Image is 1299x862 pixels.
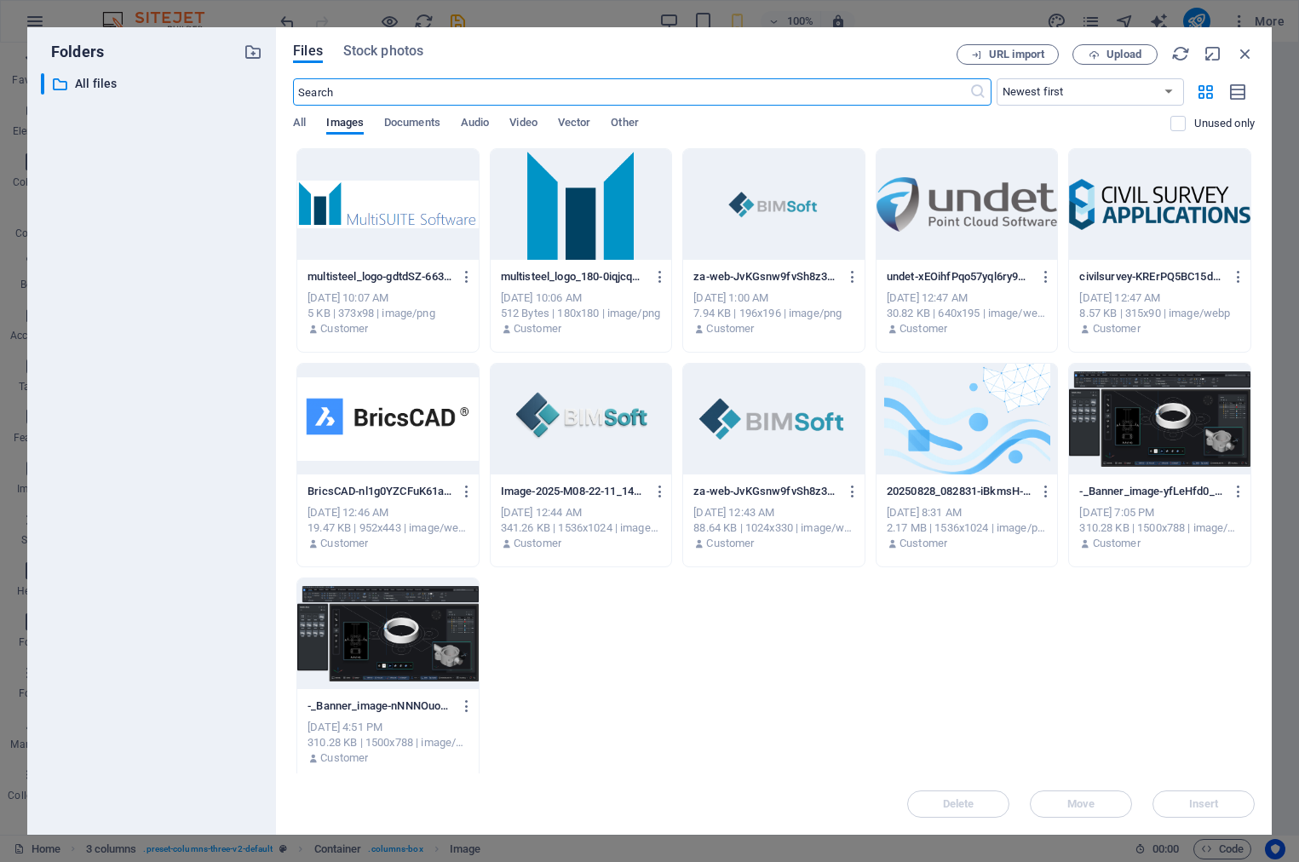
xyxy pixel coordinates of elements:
div: 341.26 KB | 1536x1024 | image/webp [501,520,662,536]
div: [DATE] 10:06 AM [501,290,662,306]
i: Close [1236,44,1255,63]
p: Customer [1093,321,1141,336]
p: Customer [320,536,368,551]
div: 8.57 KB | 315x90 | image/webp [1079,306,1240,321]
div: 30.82 KB | 640x195 | image/webp [887,306,1048,321]
p: Customer [320,750,368,766]
div: [DATE] 12:47 AM [887,290,1048,306]
div: [DATE] 12:43 AM [693,505,854,520]
div: [DATE] 12:44 AM [501,505,662,520]
p: Displays only files that are not in use on the website. Files added during this session can still... [1194,116,1255,131]
span: Video [509,112,537,136]
div: [DATE] 12:46 AM [308,505,468,520]
div: 5 KB | 373x98 | image/png [308,306,468,321]
p: All files [75,74,231,94]
p: civilsurvey-KRErPQ5BC15ds4mC6qOTQQ.webp [1079,269,1224,284]
span: Images [326,112,364,136]
p: 20250828_082831-iBkmsH-lDoEV800odRgAqA.png [887,484,1032,499]
span: All [293,112,306,136]
div: 88.64 KB | 1024x330 | image/webp [693,520,854,536]
p: BricsCAD-nl1g0YZCFuK61asa2njA0Q.webp [308,484,452,499]
span: Files [293,41,323,61]
div: 310.28 KB | 1500x788 | image/webp [1079,520,1240,536]
i: Reload [1171,44,1190,63]
p: Customer [514,536,561,551]
i: Create new folder [244,43,262,61]
p: Folders [41,41,104,63]
span: Audio [461,112,489,136]
span: Documents [384,112,440,136]
i: Minimize [1204,44,1222,63]
span: Upload [1106,49,1141,60]
button: URL import [957,44,1059,65]
div: 2.17 MB | 1536x1024 | image/png [887,520,1048,536]
button: Upload [1072,44,1158,65]
p: za-web-JvKGsnw9fvSh8z3ZUuJfpA-0VEdk-Huo6aktU0yvV6yXA.png [693,269,838,284]
div: [DATE] 8:31 AM [887,505,1048,520]
p: Customer [514,321,561,336]
div: 7.94 KB | 196x196 | image/png [693,306,854,321]
p: Customer [320,321,368,336]
span: URL import [989,49,1044,60]
div: [DATE] 1:00 AM [693,290,854,306]
p: multisteel_logo_180-0iqjcqh5oUeZV9ZYVMj60w.png [501,269,646,284]
div: 19.47 KB | 952x443 | image/webp [308,520,468,536]
p: -_Banner_image-yfLeHfd0_jaUFhkuE1_EKw.webp [1079,484,1224,499]
input: Search [293,78,969,106]
p: Customer [706,321,754,336]
div: [DATE] 12:47 AM [1079,290,1240,306]
div: 310.28 KB | 1500x788 | image/webp [308,735,468,750]
p: multisteel_logo-gdtdSZ-663aIYrYp4Ki-sQ.png [308,269,452,284]
span: Other [611,112,638,136]
div: 512 Bytes | 180x180 | image/png [501,306,662,321]
span: Stock photos [343,41,423,61]
div: [DATE] 7:05 PM [1079,505,1240,520]
p: undet-xEOihfPqo57yql6ry98nxQ.webp [887,269,1032,284]
div: [DATE] 10:07 AM [308,290,468,306]
p: -_Banner_image-nNNNOuooiLFbGOD7tMoBFQ.webp [308,698,452,714]
p: za-web-JvKGsnw9fvSh8z3ZUuJfpA.webp [693,484,838,499]
p: Customer [706,536,754,551]
p: Customer [900,321,947,336]
span: Vector [558,112,591,136]
div: ​ [41,73,44,95]
p: Customer [1093,536,1141,551]
p: Image-2025-M08-22-11_14_01-DHs46SOGJpfu8ROdnZeMWA.webp [501,484,646,499]
div: [DATE] 4:51 PM [308,720,468,735]
p: Customer [900,536,947,551]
